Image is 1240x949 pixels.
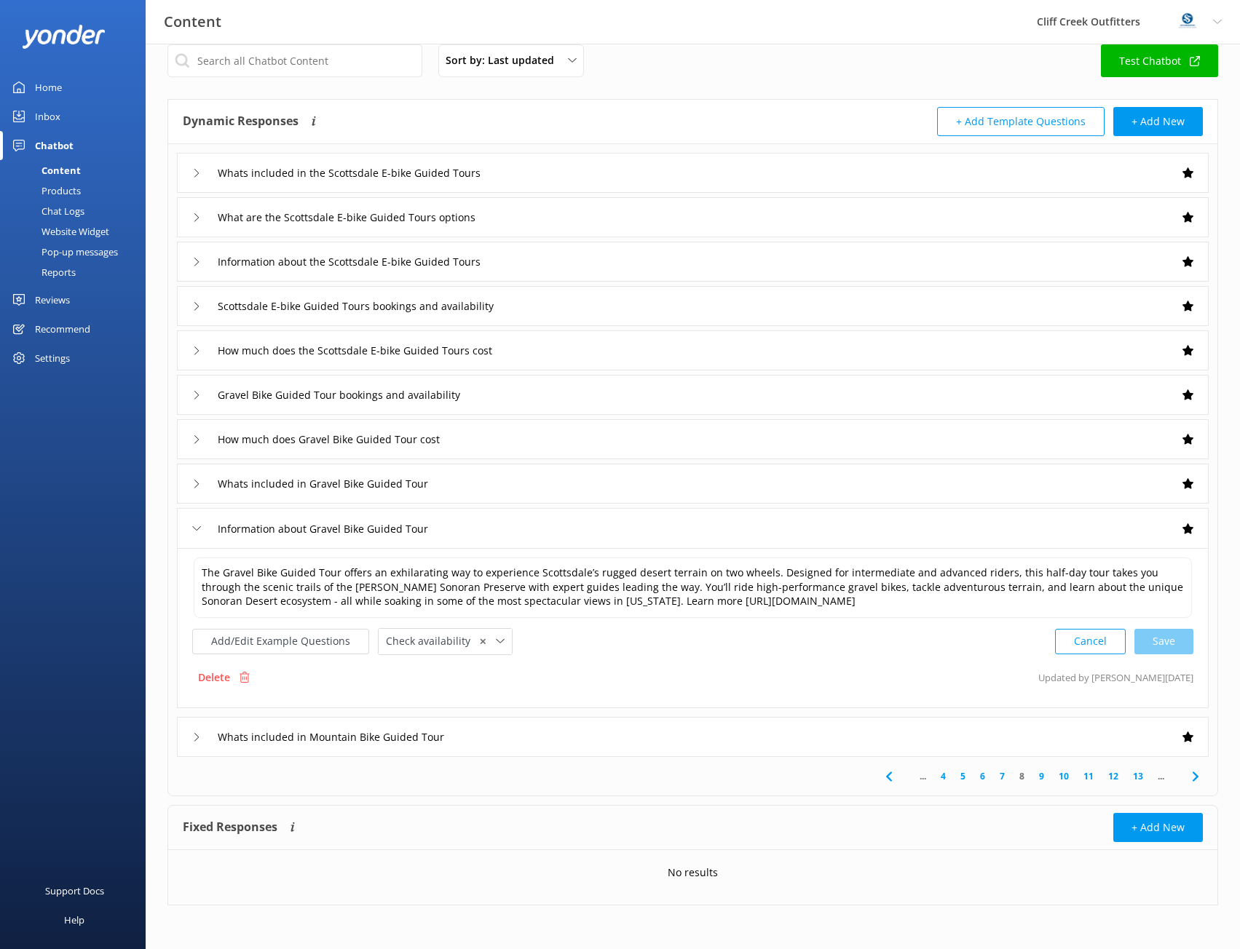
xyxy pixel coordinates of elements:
[183,107,299,136] h4: Dynamic Responses
[1012,769,1032,783] a: 8
[9,221,109,242] div: Website Widget
[1150,769,1172,783] span: ...
[35,344,70,373] div: Settings
[1076,769,1101,783] a: 11
[386,633,479,649] span: Check availability
[35,102,60,131] div: Inbox
[668,865,718,881] p: No results
[194,557,1192,618] textarea: The Gravel Bike Guided Tour offers an exhilarating way to experience Scottsdale’s rugged desert t...
[198,670,230,686] p: Delete
[479,635,486,648] span: ✕
[937,107,1105,136] button: + Add Template Questions
[9,221,146,242] a: Website Widget
[9,201,146,221] a: Chat Logs
[9,201,84,221] div: Chat Logs
[9,242,146,262] a: Pop-up messages
[9,180,81,201] div: Products
[9,160,146,180] a: Content
[9,180,146,201] a: Products
[35,131,74,160] div: Chatbot
[1177,11,1198,33] img: 832-1757196605.png
[973,769,992,783] a: 6
[1032,769,1051,783] a: 9
[22,25,106,49] img: yonder-white-logo.png
[933,769,953,783] a: 4
[64,905,84,934] div: Help
[167,44,422,77] input: Search all Chatbot Content
[45,876,104,905] div: Support Docs
[1113,107,1203,136] button: + Add New
[1038,664,1193,691] p: Updated by [PERSON_NAME] [DATE]
[446,52,563,68] span: Sort by: Last updated
[9,262,76,282] div: Reports
[183,813,277,842] h4: Fixed Responses
[9,242,118,262] div: Pop-up messages
[1101,44,1218,77] a: Test Chatbot
[35,285,70,314] div: Reviews
[9,160,81,180] div: Content
[35,314,90,344] div: Recommend
[953,769,973,783] a: 5
[1113,813,1203,842] button: + Add New
[192,629,369,654] button: Add/Edit Example Questions
[9,262,146,282] a: Reports
[1126,769,1150,783] a: 13
[992,769,1012,783] a: 7
[912,769,933,783] span: ...
[164,10,221,33] h3: Content
[1101,769,1126,783] a: 12
[35,73,62,102] div: Home
[1051,769,1076,783] a: 10
[1055,629,1126,654] button: Cancel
